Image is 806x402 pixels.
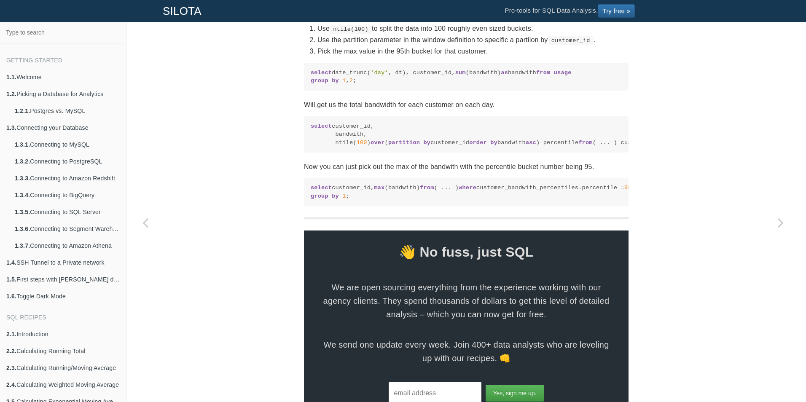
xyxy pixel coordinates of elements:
span: as [501,70,508,76]
span: 1 [342,78,346,84]
li: Use the partition parameter in the window definition to specific a partiion by . [317,34,629,46]
span: order [469,139,487,146]
b: 1.5. [6,276,16,283]
li: Pro-tools for SQL Data Analysis. [496,0,643,21]
span: by [490,139,497,146]
span: 1 [342,193,346,199]
a: 1.3.6.Connecting to Segment Warehouse [8,220,126,237]
a: Previous page: Analyze Mailchimp Data by Segmenting and Lead scoring your email list [126,43,164,402]
code: ntile(100) [330,25,372,33]
span: usage [554,70,572,76]
span: select [311,123,332,129]
b: 1.2.1. [15,107,30,114]
span: by [332,78,339,84]
code: customer_id [548,36,594,45]
b: 1.2. [6,91,16,97]
span: We are open sourcing everything from the experience working with our agency clients. They spend t... [321,281,612,321]
span: 95 [624,185,631,191]
b: 2.2. [6,348,16,354]
a: 1.3.4.Connecting to BigQuery [8,187,126,204]
a: 1.3.1.Connecting to MySQL [8,136,126,153]
a: Next page: Calculating Top N items and Aggregating (sum) the remainder into [762,43,800,402]
b: 1.1. [6,74,16,80]
a: 1.3.2.Connecting to PostgreSQL [8,153,126,170]
span: 👋 No fuss, just SQL [304,241,629,263]
span: 2 [349,78,353,84]
span: 100 [357,139,367,146]
span: 'day' [371,70,388,76]
span: sum [455,70,466,76]
b: 2.4. [6,381,16,388]
span: from [578,139,592,146]
b: 2.1. [6,331,16,338]
span: from [420,185,434,191]
a: 1.2.1.Postgres vs. MySQL [8,102,126,119]
span: asc [526,139,536,146]
b: 1.6. [6,293,16,300]
b: 1.3.3. [15,175,30,182]
span: where [459,185,476,191]
b: 1.3.1. [15,141,30,148]
iframe: Drift Widget Chat Controller [764,360,796,392]
span: over [371,139,384,146]
span: select [311,70,332,76]
code: customer_id, bandwith, ntile( ) ( customer_id bandwith ) percentile ( ... ) customer_bandwith_per... [311,122,622,147]
span: from [536,70,550,76]
b: 1.3. [6,124,16,131]
span: select [311,185,332,191]
p: Will get us the total bandwidth for each customer on each day. [304,99,629,110]
b: 1.4. [6,259,16,266]
li: Pick the max value in the 95th bucket for that customer. [317,46,629,57]
p: Now you can just pick out the max of the bandwith with the percentile bucket number being 95. [304,161,629,172]
b: 1.3.2. [15,158,30,165]
b: 1.3.6. [15,225,30,232]
span: by [332,193,339,199]
span: partition [388,139,420,146]
a: 1.3.7.Connecting to Amazon Athena [8,237,126,254]
code: customer_id, (bandwith) ( ... ) customer_bandwith_percentiles.percentile = ; [311,184,622,200]
span: group [311,193,328,199]
a: Try free » [598,4,635,18]
b: 2.3. [6,364,16,371]
input: Yes, sign me up. [486,385,544,402]
li: Use to split the data into 100 roughly even sized buckets. [317,23,629,34]
span: by [423,139,430,146]
b: 1.3.7. [15,242,30,249]
span: max [374,185,384,191]
input: Type to search [3,24,124,40]
b: 1.3.5. [15,209,30,215]
a: 1.3.3.Connecting to Amazon Redshift [8,170,126,187]
a: SILOTA [156,0,208,21]
b: 1.3.4. [15,192,30,198]
span: We send one update every week. Join 400+ data analysts who are leveling up with our recipes. 👊 [321,338,612,365]
a: 1.3.5.Connecting to SQL Server [8,204,126,220]
code: date_trunc( , dt), customer_id, (bandwith) bandwith , ; [311,69,622,85]
span: group [311,78,328,84]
